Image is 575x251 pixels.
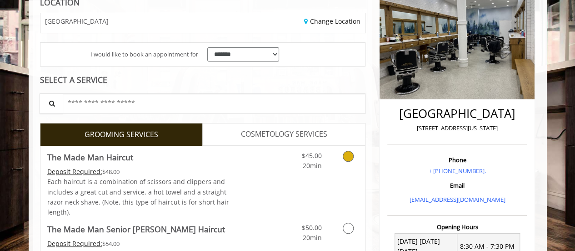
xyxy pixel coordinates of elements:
[390,182,525,189] h3: Email
[429,167,486,175] a: + [PHONE_NUMBER].
[47,177,229,216] span: Each haircut is a combination of scissors and clippers and includes a great cut and service, a ho...
[90,50,198,59] span: I would like to book an appointment for
[390,123,525,133] p: [STREET_ADDRESS][US_STATE]
[304,17,360,26] a: Change Location
[387,224,527,230] h3: Opening Hours
[85,129,158,141] span: GROOMING SERVICES
[47,167,230,177] div: $48.00
[47,239,230,249] div: $54.00
[241,128,327,140] span: COSMETOLOGY SERVICES
[47,239,102,248] span: This service needs some Advance to be paid before we block your appointment
[302,233,321,242] span: 20min
[409,195,505,204] a: [EMAIL_ADDRESS][DOMAIN_NAME]
[47,151,133,164] b: The Made Man Haircut
[390,107,525,120] h2: [GEOGRAPHIC_DATA]
[302,161,321,170] span: 20min
[40,93,63,114] button: Service Search
[301,223,321,232] span: $50.00
[45,18,109,25] span: [GEOGRAPHIC_DATA]
[40,76,366,84] div: SELECT A SERVICE
[47,223,225,236] b: The Made Man Senior [PERSON_NAME] Haircut
[301,151,321,160] span: $45.00
[47,167,102,176] span: This service needs some Advance to be paid before we block your appointment
[390,157,525,163] h3: Phone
